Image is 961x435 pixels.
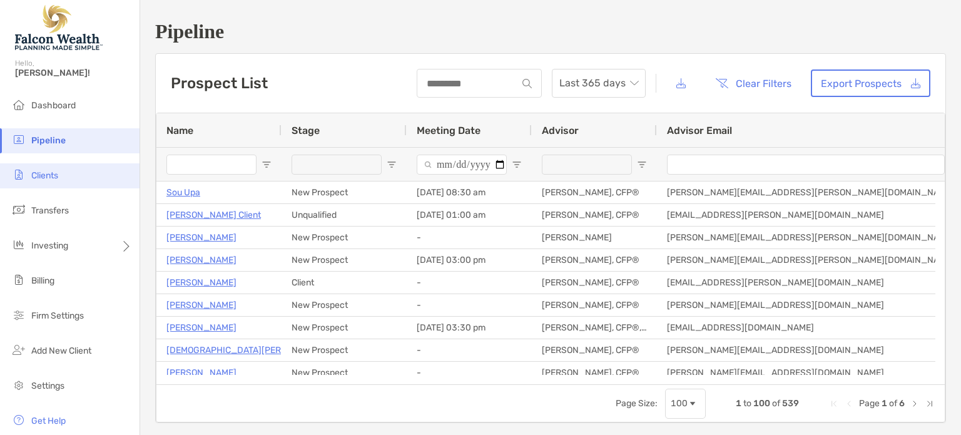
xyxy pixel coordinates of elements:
[166,125,193,136] span: Name
[11,377,26,392] img: settings icon
[166,252,236,268] a: [PERSON_NAME]
[772,398,780,409] span: of
[532,339,657,361] div: [PERSON_NAME], CFP®
[407,294,532,316] div: -
[532,272,657,294] div: [PERSON_NAME], CFP®
[31,170,58,181] span: Clients
[171,74,268,92] h3: Prospect List
[407,227,532,248] div: -
[532,317,657,339] div: [PERSON_NAME], CFP®, CFA®
[31,240,68,251] span: Investing
[282,294,407,316] div: New Prospect
[782,398,799,409] span: 539
[407,362,532,384] div: -
[31,100,76,111] span: Dashboard
[11,97,26,112] img: dashboard icon
[706,69,801,97] button: Clear Filters
[882,398,887,409] span: 1
[667,155,945,175] input: Advisor Email Filter Input
[532,227,657,248] div: [PERSON_NAME]
[282,182,407,203] div: New Prospect
[532,249,657,271] div: [PERSON_NAME], CFP®
[166,365,236,381] a: [PERSON_NAME]
[512,160,522,170] button: Open Filter Menu
[407,182,532,203] div: [DATE] 08:30 am
[743,398,751,409] span: to
[11,132,26,147] img: pipeline icon
[925,399,935,409] div: Last Page
[11,272,26,287] img: billing icon
[667,125,732,136] span: Advisor Email
[292,125,320,136] span: Stage
[166,342,332,358] a: [DEMOGRAPHIC_DATA][PERSON_NAME]
[15,68,132,78] span: [PERSON_NAME]!
[407,272,532,294] div: -
[11,237,26,252] img: investing icon
[166,185,200,200] a: Sou Upa
[282,272,407,294] div: Client
[542,125,579,136] span: Advisor
[407,204,532,226] div: [DATE] 01:00 am
[282,204,407,226] div: Unqualified
[262,160,272,170] button: Open Filter Menu
[166,155,257,175] input: Name Filter Input
[417,155,507,175] input: Meeting Date Filter Input
[155,20,946,43] h1: Pipeline
[31,205,69,216] span: Transfers
[811,69,930,97] a: Export Prospects
[407,339,532,361] div: -
[31,381,64,391] span: Settings
[31,275,54,286] span: Billing
[11,202,26,217] img: transfers icon
[11,307,26,322] img: firm-settings icon
[11,342,26,357] img: add_new_client icon
[829,399,839,409] div: First Page
[637,160,647,170] button: Open Filter Menu
[417,125,480,136] span: Meeting Date
[532,182,657,203] div: [PERSON_NAME], CFP®
[282,362,407,384] div: New Prospect
[407,317,532,339] div: [DATE] 03:30 pm
[889,398,897,409] span: of
[166,275,236,290] a: [PERSON_NAME]
[910,399,920,409] div: Next Page
[166,230,236,245] a: [PERSON_NAME]
[532,204,657,226] div: [PERSON_NAME], CFP®
[31,416,66,426] span: Get Help
[166,207,261,223] a: [PERSON_NAME] Client
[844,399,854,409] div: Previous Page
[387,160,397,170] button: Open Filter Menu
[616,398,658,409] div: Page Size:
[899,398,905,409] span: 6
[31,135,66,146] span: Pipeline
[15,5,103,50] img: Falcon Wealth Planning Logo
[31,345,91,356] span: Add New Client
[522,79,532,88] img: input icon
[671,398,688,409] div: 100
[11,412,26,427] img: get-help icon
[166,320,236,335] a: [PERSON_NAME]
[532,362,657,384] div: [PERSON_NAME], CFP®
[31,310,84,321] span: Firm Settings
[11,167,26,182] img: clients icon
[282,339,407,361] div: New Prospect
[166,297,236,313] a: [PERSON_NAME]
[407,249,532,271] div: [DATE] 03:00 pm
[736,398,741,409] span: 1
[282,227,407,248] div: New Prospect
[665,389,706,419] div: Page Size
[859,398,880,409] span: Page
[532,294,657,316] div: [PERSON_NAME], CFP®
[559,69,638,97] span: Last 365 days
[282,317,407,339] div: New Prospect
[753,398,770,409] span: 100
